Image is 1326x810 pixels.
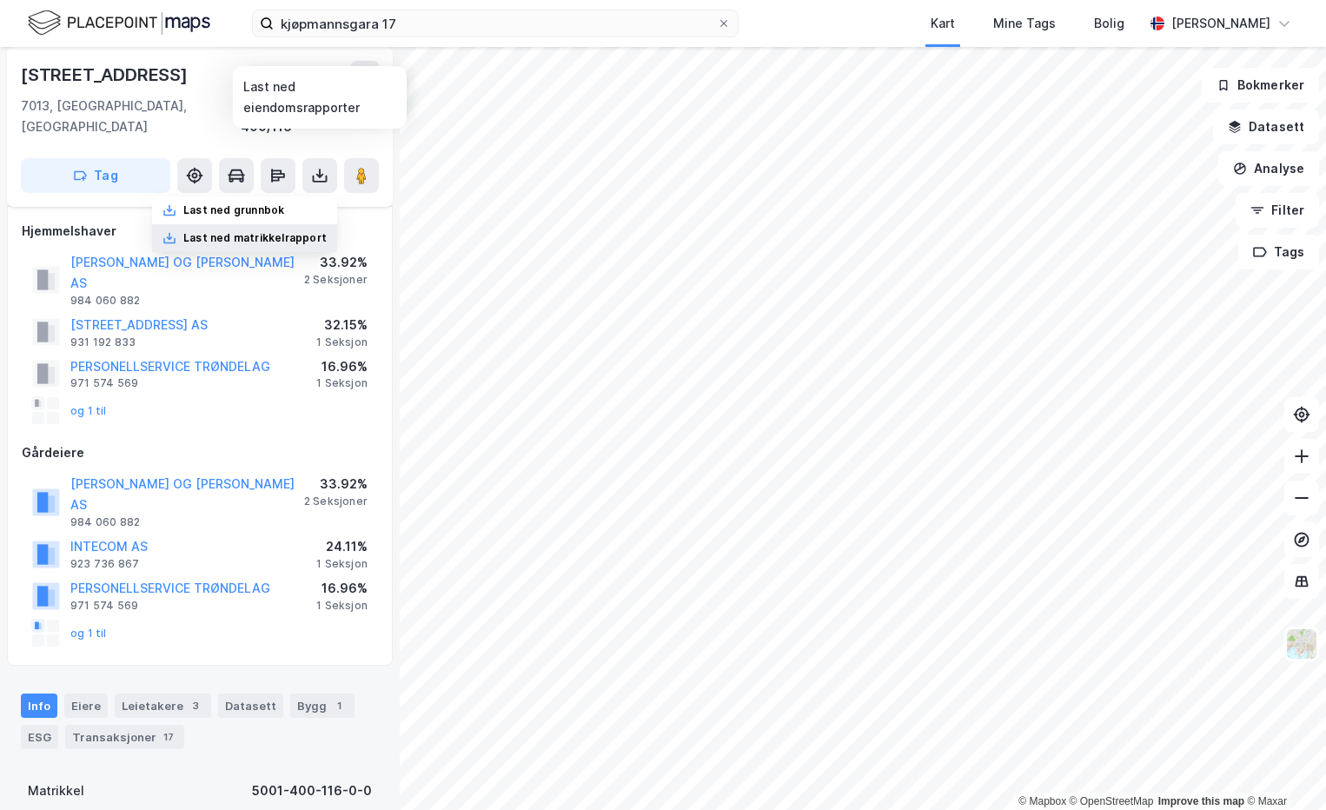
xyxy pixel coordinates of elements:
[65,725,184,749] div: Transaksjoner
[28,8,210,38] img: logo.f888ab2527a4732fd821a326f86c7f29.svg
[316,578,368,599] div: 16.96%
[21,694,57,718] div: Info
[316,536,368,557] div: 24.11%
[304,273,368,287] div: 2 Seksjoner
[316,376,368,390] div: 1 Seksjon
[304,474,368,495] div: 33.92%
[1236,193,1319,228] button: Filter
[1094,13,1124,34] div: Bolig
[70,294,140,308] div: 984 060 882
[316,557,368,571] div: 1 Seksjon
[1158,795,1244,807] a: Improve this map
[1218,151,1319,186] button: Analyse
[64,694,108,718] div: Eiere
[1213,110,1319,144] button: Datasett
[70,599,138,613] div: 971 574 569
[218,694,283,718] div: Datasett
[160,728,177,746] div: 17
[330,697,348,714] div: 1
[316,599,368,613] div: 1 Seksjon
[70,515,140,529] div: 984 060 882
[115,694,211,718] div: Leietakere
[316,335,368,349] div: 1 Seksjon
[1018,795,1066,807] a: Mapbox
[21,725,58,749] div: ESG
[183,231,327,245] div: Last ned matrikkelrapport
[1285,627,1318,661] img: Z
[316,356,368,377] div: 16.96%
[1171,13,1270,34] div: [PERSON_NAME]
[70,376,138,390] div: 971 574 569
[21,61,191,89] div: [STREET_ADDRESS]
[252,780,372,801] div: 5001-400-116-0-0
[28,780,84,801] div: Matrikkel
[993,13,1056,34] div: Mine Tags
[1238,235,1319,269] button: Tags
[21,96,241,137] div: 7013, [GEOGRAPHIC_DATA], [GEOGRAPHIC_DATA]
[70,335,136,349] div: 931 192 833
[187,697,204,714] div: 3
[183,203,284,217] div: Last ned grunnbok
[316,315,368,335] div: 32.15%
[274,10,717,37] input: Søk på adresse, matrikkel, gårdeiere, leietakere eller personer
[304,495,368,508] div: 2 Seksjoner
[304,252,368,273] div: 33.92%
[70,557,139,571] div: 923 736 867
[1239,727,1326,810] iframe: Chat Widget
[21,158,170,193] button: Tag
[931,13,955,34] div: Kart
[1202,68,1319,103] button: Bokmerker
[22,442,378,463] div: Gårdeiere
[1239,727,1326,810] div: Kontrollprogram for chat
[1070,795,1154,807] a: OpenStreetMap
[290,694,355,718] div: Bygg
[241,96,379,137] div: [GEOGRAPHIC_DATA], 400/116
[22,221,378,242] div: Hjemmelshaver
